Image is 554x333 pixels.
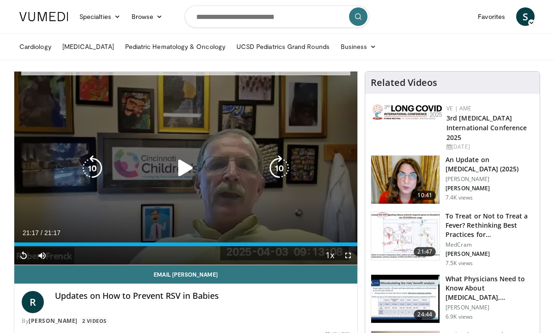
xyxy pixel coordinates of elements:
[472,7,511,26] a: Favorites
[371,274,534,323] a: 24:44 What Physicians Need to Know About [MEDICAL_DATA], [MEDICAL_DATA], and RSV? [PERSON_NAME] 6...
[231,37,335,56] a: UCSD Pediatrics Grand Rounds
[371,212,534,267] a: 21:47 To Treat or Not to Treat a Fever? Rethinking Best Practices for [MEDICAL_DATA] … MedCram [P...
[185,6,369,28] input: Search topics, interventions
[446,250,534,258] p: [PERSON_NAME]
[126,7,169,26] a: Browse
[371,275,440,323] img: 91589b0f-a920-456c-982d-84c13c387289.150x105_q85_crop-smart_upscale.jpg
[339,246,357,265] button: Fullscreen
[41,229,42,236] span: /
[44,229,60,236] span: 21:17
[371,77,437,88] h4: Related Videos
[446,274,534,302] h3: What Physicians Need to Know About [MEDICAL_DATA], [MEDICAL_DATA], and RSV?
[414,247,436,256] span: 21:47
[22,291,44,313] a: R
[414,310,436,319] span: 24:44
[57,37,120,56] a: [MEDICAL_DATA]
[74,7,126,26] a: Specialties
[320,246,339,265] button: Playback Rate
[14,37,57,56] a: Cardiology
[446,155,534,174] h3: An Update on [MEDICAL_DATA] (2025)
[371,156,440,204] img: 48af3e72-e66e-47da-b79f-f02e7cc46b9b.png.150x105_q85_crop-smart_upscale.png
[14,72,357,265] video-js: Video Player
[371,155,534,204] a: 10:41 An Update on [MEDICAL_DATA] (2025) [PERSON_NAME] [PERSON_NAME] 7.4K views
[516,7,535,26] a: S
[335,37,382,56] a: Business
[446,241,534,248] p: MedCram
[14,265,357,284] a: Email [PERSON_NAME]
[446,185,534,192] p: [PERSON_NAME]
[446,104,471,112] a: VE | AME
[22,317,350,325] div: By
[29,317,78,325] a: [PERSON_NAME]
[446,260,473,267] p: 7.5K views
[14,246,33,265] button: Replay
[55,291,350,301] h4: Updates on How to Prevent RSV in Babies
[446,313,473,321] p: 6.9K views
[373,104,442,120] img: a2792a71-925c-4fc2-b8ef-8d1b21aec2f7.png.150x105_q85_autocrop_double_scale_upscale_version-0.2.jpg
[446,194,473,201] p: 7.4K views
[120,37,231,56] a: Pediatric Hematology & Oncology
[33,246,51,265] button: Mute
[19,12,68,21] img: VuMedi Logo
[446,143,532,151] div: [DATE]
[23,229,39,236] span: 21:17
[446,176,534,183] p: [PERSON_NAME]
[446,212,534,239] h3: To Treat or Not to Treat a Fever? Rethinking Best Practices for [MEDICAL_DATA] …
[446,304,534,311] p: [PERSON_NAME]
[371,212,440,260] img: 17417671-29c8-401a-9d06-236fa126b08d.150x105_q85_crop-smart_upscale.jpg
[14,242,357,246] div: Progress Bar
[414,191,436,200] span: 10:41
[79,317,109,325] a: 2 Videos
[446,114,527,142] a: 3rd [MEDICAL_DATA] International Conference 2025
